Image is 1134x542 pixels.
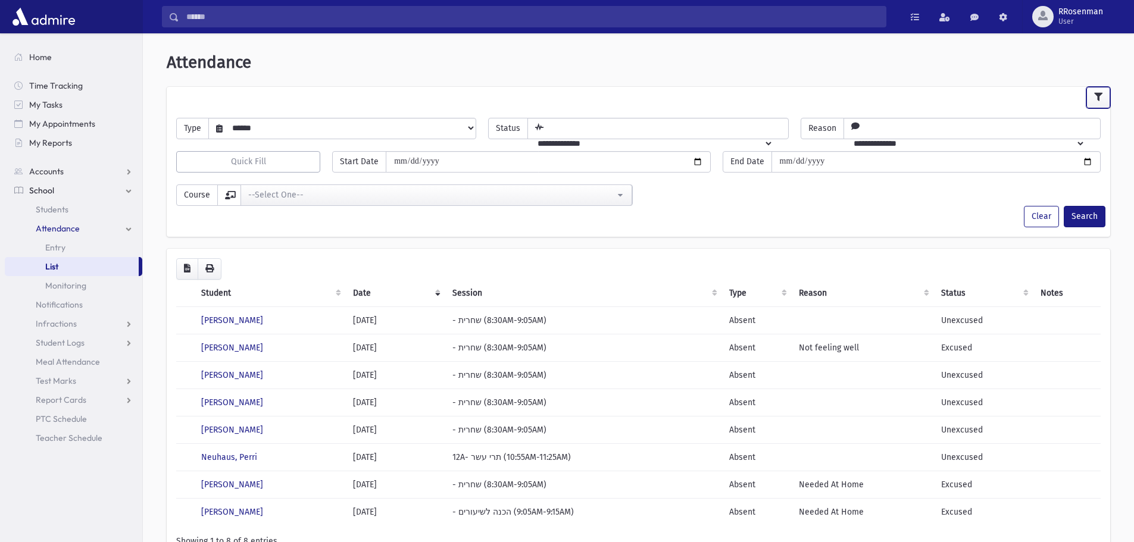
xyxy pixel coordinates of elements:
td: Needed At Home [792,471,934,498]
a: [PERSON_NAME] [201,343,263,353]
a: [PERSON_NAME] [201,397,263,408]
a: Students [5,200,142,219]
a: Entry [5,238,142,257]
th: Notes [1033,280,1101,307]
img: AdmirePro [10,5,78,29]
td: - הכנה לשיעורים (9:05AM-9:15AM) [445,498,722,525]
td: [DATE] [346,389,446,416]
td: Excused [934,471,1033,498]
span: Report Cards [36,394,86,405]
span: List [45,261,58,272]
td: Unexcused [934,416,1033,443]
a: PTC Schedule [5,409,142,428]
span: User [1058,17,1103,26]
span: Home [29,52,52,62]
td: Unexcused [934,306,1033,334]
span: Entry [45,242,65,253]
td: - שחרית (8:30AM-9:05AM) [445,306,722,334]
a: School [5,181,142,200]
a: [PERSON_NAME] [201,480,263,490]
a: Student Logs [5,333,142,352]
td: Absent [722,389,792,416]
td: 12A- תרי עשר (10:55AM-11:25AM) [445,443,722,471]
td: [DATE] [346,443,446,471]
td: Absent [722,498,792,525]
span: Teacher Schedule [36,433,102,443]
span: Attendance [36,223,80,234]
span: Notifications [36,299,83,310]
td: Absent [722,443,792,471]
span: RRosenman [1058,7,1103,17]
td: [DATE] [346,361,446,389]
th: Type: activate to sort column ascending [722,280,792,307]
a: Report Cards [5,390,142,409]
button: Search [1064,206,1105,227]
span: My Tasks [29,99,63,110]
th: Session : activate to sort column ascending [445,280,722,307]
a: Test Marks [5,371,142,390]
a: Infractions [5,314,142,333]
td: - שחרית (8:30AM-9:05AM) [445,416,722,443]
th: Reason: activate to sort column ascending [792,280,934,307]
a: Time Tracking [5,76,142,95]
td: [DATE] [346,471,446,498]
a: Teacher Schedule [5,428,142,447]
input: Search [179,6,886,27]
span: Quick Fill [231,156,266,167]
a: [PERSON_NAME] [201,507,263,517]
td: Absent [722,306,792,334]
a: Accounts [5,162,142,181]
td: Unexcused [934,443,1033,471]
td: Unexcused [934,361,1033,389]
td: - שחרית (8:30AM-9:05AM) [445,389,722,416]
th: Status: activate to sort column ascending [934,280,1033,307]
a: [PERSON_NAME] [201,425,263,435]
span: Student Logs [36,337,85,348]
button: Print [198,258,221,280]
span: End Date [723,151,772,173]
span: Accounts [29,166,64,177]
button: Quick Fill [176,151,320,173]
span: Time Tracking [29,80,83,91]
td: Unexcused [934,389,1033,416]
a: Notifications [5,295,142,314]
span: Course [176,184,218,206]
span: Meal Attendance [36,356,100,367]
a: My Tasks [5,95,142,114]
span: School [29,185,54,196]
td: [DATE] [346,334,446,361]
td: Excused [934,334,1033,361]
td: - שחרית (8:30AM-9:05AM) [445,471,722,498]
button: Clear [1024,206,1059,227]
td: - שחרית (8:30AM-9:05AM) [445,361,722,389]
span: My Reports [29,137,72,148]
td: [DATE] [346,498,446,525]
a: Attendance [5,219,142,238]
span: My Appointments [29,118,95,129]
span: PTC Schedule [36,413,87,424]
a: [PERSON_NAME] [201,370,263,380]
td: Not feeling well [792,334,934,361]
a: My Reports [5,133,142,152]
span: Status [488,118,528,139]
td: Absent [722,471,792,498]
td: - שחרית (8:30AM-9:05AM) [445,334,722,361]
span: Students [36,204,68,215]
div: --Select One-- [248,189,615,201]
td: Absent [722,416,792,443]
span: Type [176,118,209,139]
button: CSV [176,258,198,280]
td: [DATE] [346,306,446,334]
a: Home [5,48,142,67]
th: Student: activate to sort column ascending [194,280,346,307]
td: [DATE] [346,416,446,443]
span: Test Marks [36,375,76,386]
th: Date: activate to sort column ascending [346,280,446,307]
a: My Appointments [5,114,142,133]
button: --Select One-- [240,184,632,206]
td: Absent [722,334,792,361]
a: Neuhaus, Perri [201,452,257,462]
td: Excused [934,498,1033,525]
span: Monitoring [45,280,86,291]
a: List [5,257,139,276]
